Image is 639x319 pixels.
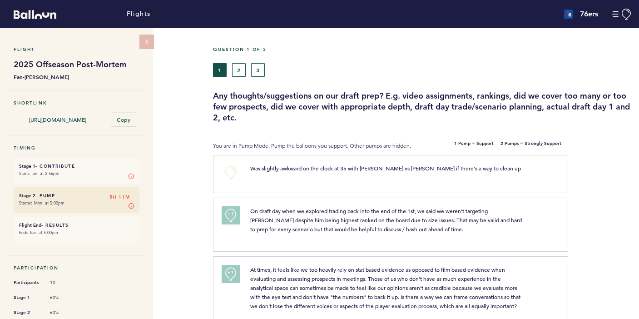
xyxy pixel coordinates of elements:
[19,200,64,206] time: Started Mon. at 5:00pm
[50,294,77,301] span: 60%
[50,309,77,316] span: 60%
[19,229,58,235] time: Ends Tue. at 5:00pm
[14,100,139,106] h5: Shortlink
[14,46,139,52] h5: Flight
[228,268,234,277] span: +1
[117,116,130,123] span: Copy
[127,9,151,19] a: Flights
[250,164,521,172] span: Was slightly awkward on the clock at 35 with [PERSON_NAME] vs [PERSON_NAME] if there's a way to c...
[7,9,56,19] a: Balloon
[250,266,522,309] span: At times, it feels like we too heavily rely on stat based evidence as opposed to film based evide...
[109,193,130,202] span: 5H 11M
[50,279,77,286] span: 10
[222,206,240,224] button: +1
[14,72,139,81] b: Fan-[PERSON_NAME]
[14,145,139,151] h5: Timing
[19,222,134,228] h6: - Results
[14,59,139,70] h1: 2025 Offseason Post-Mortem
[14,293,41,302] span: Stage 1
[222,265,240,283] button: +1
[213,141,419,150] p: You are in Pump Mode. Pump the balloons you support. Other pumps are hidden.
[580,9,598,20] h4: 76ers
[500,141,561,150] b: 2 Pumps = Strongly Support
[14,10,56,19] svg: Balloon
[213,90,632,123] h3: Any thoughts/suggestions on our draft prep? E.g. video assignments, rankings, did we cover too ma...
[111,113,136,126] button: Copy
[19,193,134,199] h6: - Pump
[19,222,41,228] small: Flight End
[232,63,246,77] button: 2
[14,308,41,317] span: Stage 2
[213,46,632,52] h5: Question 1 of 3
[213,63,227,77] button: 1
[612,9,632,20] button: Manage Account
[19,163,35,169] small: Stage 1
[250,207,523,233] span: On draft day when we explored trading back into the end of the 1st, we said we weren't targeting ...
[19,193,35,199] small: Stage 2
[454,141,494,150] b: 1 Pump = Support
[19,163,134,169] h6: - Contribute
[251,63,265,77] button: 3
[19,170,59,176] time: Starts Tue. at 2:56pm
[14,265,139,271] h5: Participation
[228,209,234,219] span: +1
[14,278,41,287] span: Participants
